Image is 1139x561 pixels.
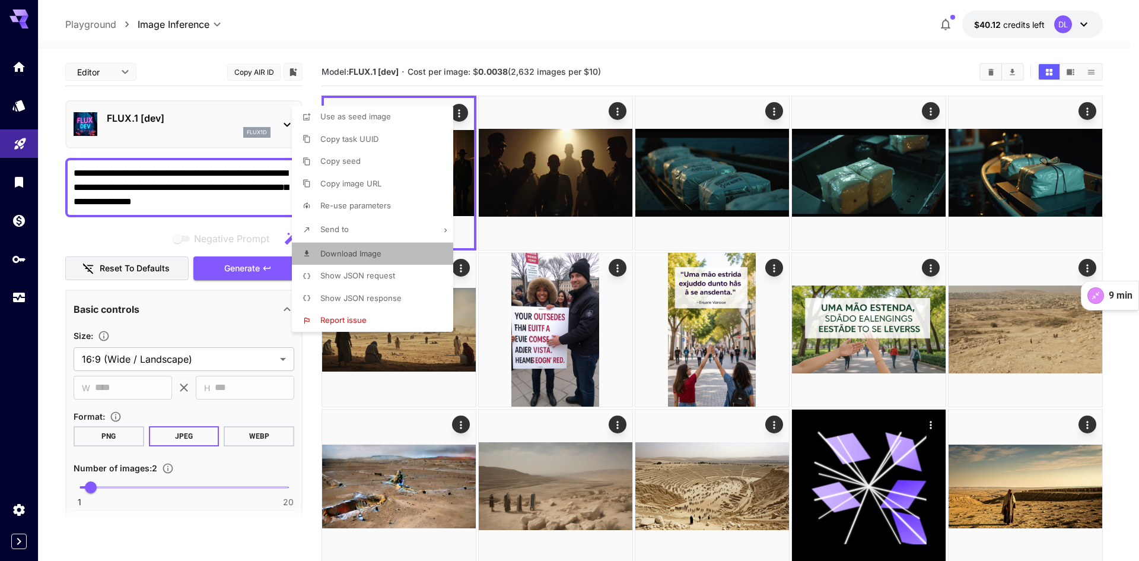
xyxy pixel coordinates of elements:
[320,315,367,325] span: Report issue
[320,112,391,121] span: Use as seed image
[320,249,381,258] span: Download Image
[320,201,391,210] span: Re-use parameters
[320,156,361,166] span: Copy seed
[320,179,381,188] span: Copy image URL
[320,293,402,303] span: Show JSON response
[320,224,349,234] span: Send to
[320,271,395,280] span: Show JSON request
[320,134,378,144] span: Copy task UUID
